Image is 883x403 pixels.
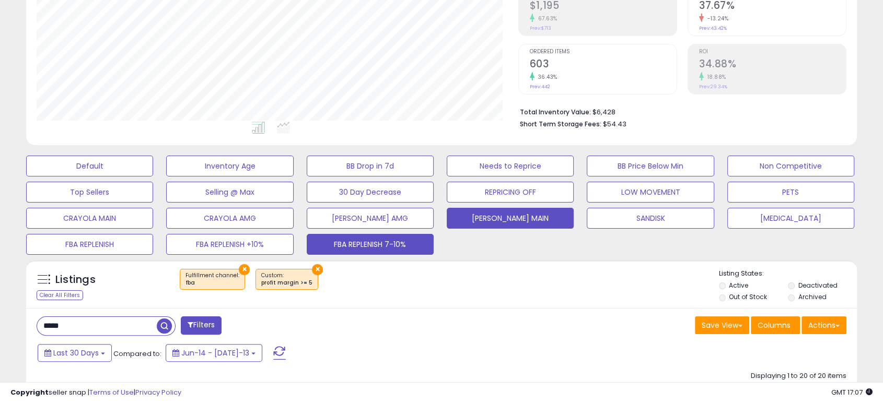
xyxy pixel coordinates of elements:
span: $54.43 [603,119,626,129]
button: Columns [751,316,800,334]
button: FBA REPLENISH 7-10% [307,234,434,255]
button: SANDISK [587,208,714,229]
li: $6,428 [520,105,839,117]
small: 36.43% [535,73,557,81]
button: PETS [727,182,854,203]
button: Inventory Age [166,156,293,176]
b: Short Term Storage Fees: [520,120,601,128]
button: [PERSON_NAME] AMG [307,208,434,229]
label: Out of Stock [729,292,767,301]
button: Save View [695,316,749,334]
button: Needs to Reprice [447,156,574,176]
span: Fulfillment channel : [185,271,239,287]
h2: 603 [530,58,677,72]
strong: Copyright [10,387,49,397]
button: [PERSON_NAME] MAIN [447,208,574,229]
span: ROI [699,49,846,55]
button: CRAYOLA AMG [166,208,293,229]
b: Total Inventory Value: [520,108,591,116]
span: Ordered Items [530,49,677,55]
span: 2025-08-13 17:07 GMT [831,387,873,397]
small: Prev: 43.42% [699,25,727,31]
button: Top Sellers [26,182,153,203]
label: Active [729,281,748,290]
h5: Listings [55,272,96,287]
button: FBA REPLENISH [26,234,153,255]
small: -13.24% [704,15,729,22]
div: seller snap | | [10,388,181,398]
button: Actions [801,316,846,334]
span: Compared to: [113,349,161,359]
span: Columns [758,320,791,330]
a: Terms of Use [89,387,134,397]
button: Default [26,156,153,176]
h2: 34.88% [699,58,846,72]
div: profit margin >= 5 [261,279,312,287]
a: Privacy Policy [135,387,181,397]
button: Non Competitive [727,156,854,176]
span: Last 30 Days [53,348,99,358]
button: LOW MOVEMENT [587,182,714,203]
div: Displaying 1 to 20 of 20 items [751,371,846,381]
button: Selling @ Max [166,182,293,203]
button: × [239,264,250,275]
button: Jun-14 - [DATE]-13 [166,344,262,362]
button: CRAYOLA MAIN [26,208,153,229]
button: Last 30 Days [38,344,112,362]
button: BB Price Below Min [587,156,714,176]
button: × [312,264,323,275]
small: Prev: $713 [530,25,551,31]
button: BB Drop in 7d [307,156,434,176]
label: Archived [798,292,827,301]
button: REPRICING OFF [447,182,574,203]
label: Deactivated [798,281,838,290]
small: Prev: 29.34% [699,84,727,90]
div: Clear All Filters [37,290,83,300]
div: fba [185,279,239,287]
p: Listing States: [719,269,857,279]
small: 18.88% [704,73,726,81]
button: FBA REPLENISH +10% [166,234,293,255]
button: 30 Day Decrease [307,182,434,203]
button: [MEDICAL_DATA] [727,208,854,229]
small: 67.63% [535,15,557,22]
span: Custom: [261,271,312,287]
span: Jun-14 - [DATE]-13 [181,348,249,358]
small: Prev: 442 [530,84,550,90]
button: Filters [181,316,222,335]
